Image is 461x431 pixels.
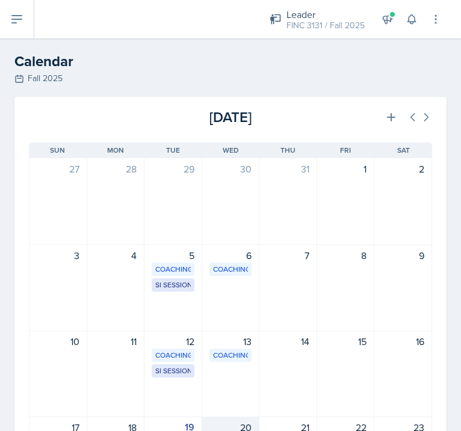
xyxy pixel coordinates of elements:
[152,162,194,176] div: 29
[155,350,191,361] div: Coaching- MENC
[340,145,351,156] span: Fri
[324,334,367,349] div: 15
[382,334,424,349] div: 16
[107,145,124,156] span: Mon
[223,145,239,156] span: Wed
[155,365,191,376] div: SI Session
[267,248,309,263] div: 7
[166,145,180,156] span: Tue
[382,162,424,176] div: 2
[324,248,367,263] div: 8
[94,248,137,263] div: 4
[286,19,365,32] div: FINC 3131 / Fall 2025
[280,145,295,156] span: Thu
[382,248,424,263] div: 9
[50,145,65,156] span: Sun
[155,280,191,290] div: SI Session
[286,7,365,22] div: Leader
[37,334,79,349] div: 10
[324,162,367,176] div: 1
[94,162,137,176] div: 28
[397,145,410,156] span: Sat
[152,334,194,349] div: 12
[37,248,79,263] div: 3
[209,162,252,176] div: 30
[209,248,252,263] div: 6
[209,334,252,349] div: 13
[37,162,79,176] div: 27
[213,264,249,275] div: Coaching- MENC
[14,50,447,72] h2: Calendar
[213,350,249,361] div: Coaching- MENC
[267,162,309,176] div: 31
[152,248,194,263] div: 5
[267,334,309,349] div: 14
[14,72,447,85] div: Fall 2025
[155,264,191,275] div: Coaching- MENC
[163,106,297,128] div: [DATE]
[94,334,137,349] div: 11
